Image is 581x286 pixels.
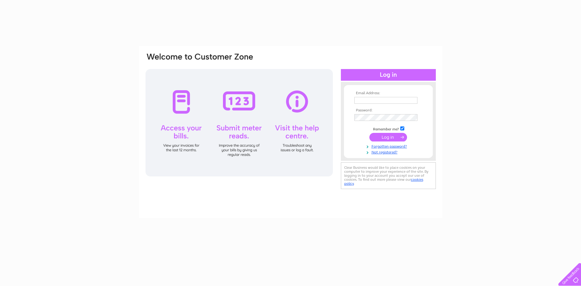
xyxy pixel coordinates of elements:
[354,149,424,155] a: Not registered?
[353,126,424,132] td: Remember me?
[344,177,423,186] a: cookies policy
[354,143,424,149] a: Forgotten password?
[369,133,407,141] input: Submit
[353,91,424,95] th: Email Address:
[353,108,424,113] th: Password:
[341,162,436,189] div: Clear Business would like to place cookies on your computer to improve your experience of the sit...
